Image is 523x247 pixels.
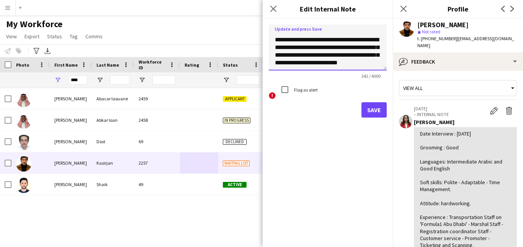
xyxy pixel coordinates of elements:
app-action-btn: Export XLSX [43,46,52,56]
button: Open Filter Menu [139,77,145,83]
span: Active [223,182,247,188]
a: Comms [82,31,106,41]
span: Tag [70,33,78,40]
a: View [3,31,20,41]
button: Open Filter Menu [223,77,230,83]
span: First Name [54,62,78,68]
button: Open Filter Menu [54,77,61,83]
div: Abkar loan [92,110,134,131]
img: Umar Shaik [16,178,31,193]
button: Save [361,102,387,118]
div: [PERSON_NAME] [50,174,92,195]
span: My Workforce [6,18,62,30]
input: Last Name Filter Input [110,75,129,85]
span: View all [403,85,423,92]
label: Flag as alert [293,87,318,93]
a: Status [44,31,65,41]
div: Dost [92,131,134,152]
a: Export [21,31,42,41]
span: Not rated [422,29,440,34]
img: Umar Kasirjan [16,156,31,172]
div: [PERSON_NAME] [50,152,92,173]
input: Status Filter Input [237,75,260,85]
h3: Profile [393,4,523,14]
span: Photo [16,62,29,68]
span: Rating [185,62,199,68]
p: – INTERNAL NOTE [414,111,486,117]
div: 69 [134,131,180,152]
div: [PERSON_NAME] [50,88,92,109]
a: Tag [67,31,81,41]
span: ! [269,92,276,99]
span: Status [47,33,62,40]
span: View [6,33,17,40]
div: Kasirjan [92,152,134,173]
input: First Name Filter Input [68,75,87,85]
div: 49 [134,174,180,195]
div: [PERSON_NAME] [414,119,517,126]
div: [PERSON_NAME] [417,21,469,28]
div: Abacar laouane [92,88,134,109]
div: Feedback [393,52,523,71]
input: Workforce ID Filter Input [152,75,175,85]
img: Oumar Abacar laouane [16,92,31,107]
span: In progress [223,118,250,123]
span: Workforce ID [139,59,166,70]
div: Shaik [92,174,134,195]
span: Waiting list [223,160,250,166]
div: [PERSON_NAME] [50,110,92,131]
span: Declined [223,139,247,145]
span: | [EMAIL_ADDRESS][DOMAIN_NAME] [417,36,514,48]
span: Export [25,33,39,40]
span: Status [223,62,238,68]
span: Last Name [96,62,119,68]
span: Comms [85,33,103,40]
div: 2459 [134,88,180,109]
button: Open Filter Menu [96,77,103,83]
span: t. [PHONE_NUMBER] [417,36,457,41]
app-action-btn: Advanced filters [32,46,41,56]
span: Applicant [223,96,247,102]
div: [PERSON_NAME] [50,131,92,152]
img: Umar Dost [16,135,31,150]
span: 342 / 4000 [355,73,387,79]
div: 2257 [134,152,180,173]
img: Oumar Abkar loan [16,113,31,129]
p: [DATE] [414,106,486,111]
h3: Edit Internal Note [263,4,393,14]
div: 2458 [134,110,180,131]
